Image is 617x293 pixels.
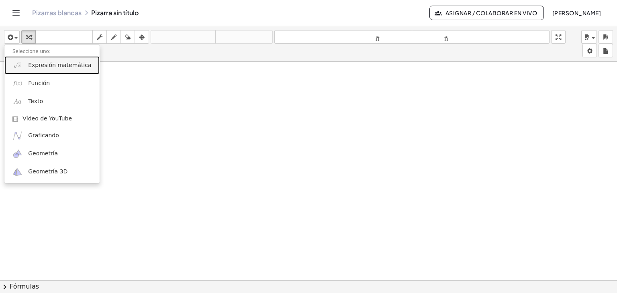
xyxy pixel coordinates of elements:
[12,130,22,140] img: ggb-graphing.svg
[28,80,50,86] font: Función
[10,6,22,19] button: Cambiar navegación
[215,30,273,44] button: rehacer
[12,96,22,106] img: Aa.png
[429,6,544,20] button: Asignar / Colaborar en vivo
[4,111,100,127] a: Vídeo de YouTube
[153,33,214,41] font: deshacer
[28,62,91,68] font: Expresión matemática
[545,6,607,20] button: [PERSON_NAME]
[12,149,22,159] img: ggb-geometry.svg
[28,132,59,138] font: Graficando
[22,115,72,122] font: Vídeo de YouTube
[4,163,100,181] a: Geometría 3D
[151,30,216,44] button: deshacer
[12,167,22,177] img: ggb-3d.svg
[4,126,100,144] a: Graficando
[28,168,67,175] font: Geometría 3D
[4,56,100,74] a: Expresión matemática
[12,49,51,54] font: Seleccione uno:
[445,9,537,16] font: Asignar / Colaborar en vivo
[552,9,601,16] font: [PERSON_NAME]
[35,30,93,44] button: teclado
[32,8,82,17] font: Pizarras blancas
[276,33,410,41] font: tamaño_del_formato
[12,78,22,88] img: f_x.png
[412,30,550,44] button: tamaño_del_formato
[4,92,100,110] a: Texto
[32,9,82,17] a: Pizarras blancas
[4,74,100,92] a: Función
[28,98,43,104] font: Texto
[4,145,100,163] a: Geometría
[414,33,548,41] font: tamaño_del_formato
[10,283,39,290] font: Fórmulas
[217,33,271,41] font: rehacer
[28,150,58,157] font: Geometría
[12,60,22,70] img: sqrt_x.png
[37,33,91,41] font: teclado
[274,30,412,44] button: tamaño_del_formato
